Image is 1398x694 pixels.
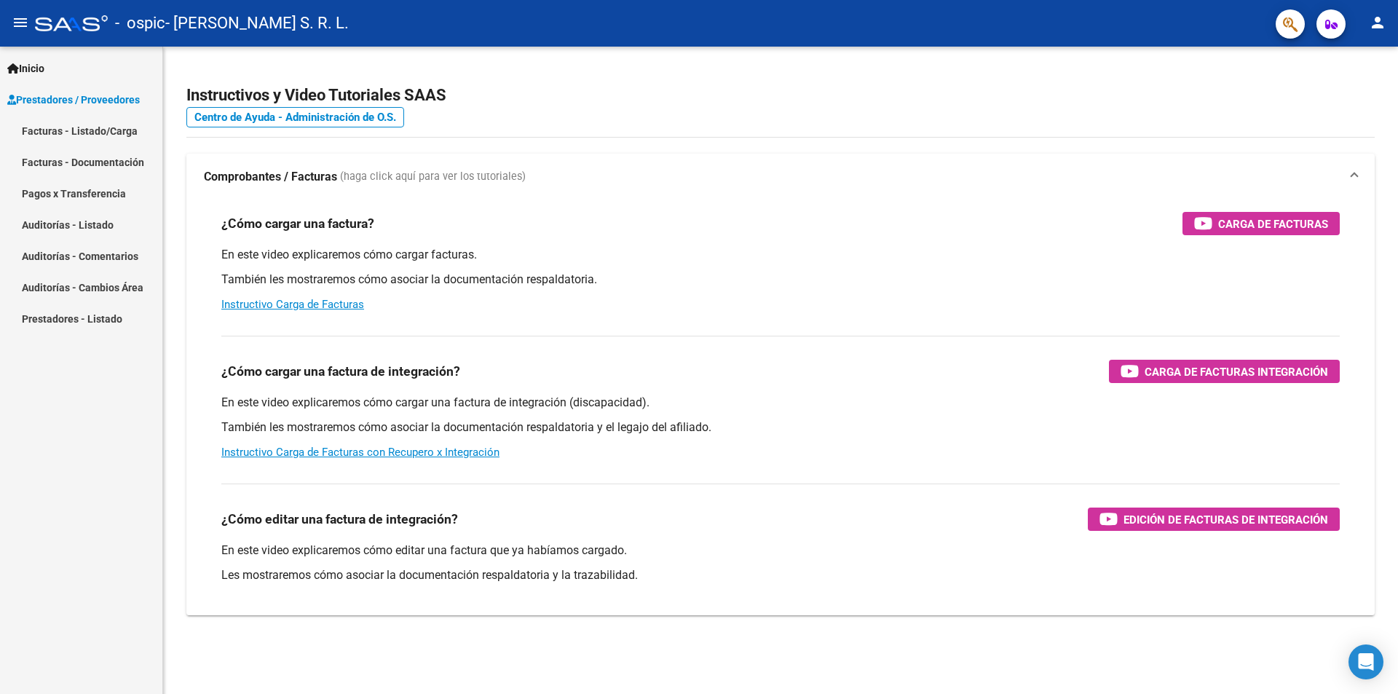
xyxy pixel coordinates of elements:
[7,60,44,76] span: Inicio
[186,82,1375,109] h2: Instructivos y Video Tutoriales SAAS
[186,200,1375,615] div: Comprobantes / Facturas (haga click aquí para ver los tutoriales)
[186,154,1375,200] mat-expansion-panel-header: Comprobantes / Facturas (haga click aquí para ver los tutoriales)
[221,419,1340,435] p: También les mostraremos cómo asociar la documentación respaldatoria y el legajo del afiliado.
[221,543,1340,559] p: En este video explicaremos cómo editar una factura que ya habíamos cargado.
[1109,360,1340,383] button: Carga de Facturas Integración
[7,92,140,108] span: Prestadores / Proveedores
[340,169,526,185] span: (haga click aquí para ver los tutoriales)
[221,213,374,234] h3: ¿Cómo cargar una factura?
[186,107,404,127] a: Centro de Ayuda - Administración de O.S.
[1369,14,1386,31] mat-icon: person
[1145,363,1328,381] span: Carga de Facturas Integración
[1182,212,1340,235] button: Carga de Facturas
[204,169,337,185] strong: Comprobantes / Facturas
[1348,644,1383,679] div: Open Intercom Messenger
[1218,215,1328,233] span: Carga de Facturas
[221,509,458,529] h3: ¿Cómo editar una factura de integración?
[221,247,1340,263] p: En este video explicaremos cómo cargar facturas.
[221,272,1340,288] p: También les mostraremos cómo asociar la documentación respaldatoria.
[165,7,349,39] span: - [PERSON_NAME] S. R. L.
[221,395,1340,411] p: En este video explicaremos cómo cargar una factura de integración (discapacidad).
[221,361,460,382] h3: ¿Cómo cargar una factura de integración?
[1088,508,1340,531] button: Edición de Facturas de integración
[115,7,165,39] span: - ospic
[1123,510,1328,529] span: Edición de Facturas de integración
[221,567,1340,583] p: Les mostraremos cómo asociar la documentación respaldatoria y la trazabilidad.
[221,298,364,311] a: Instructivo Carga de Facturas
[221,446,499,459] a: Instructivo Carga de Facturas con Recupero x Integración
[12,14,29,31] mat-icon: menu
